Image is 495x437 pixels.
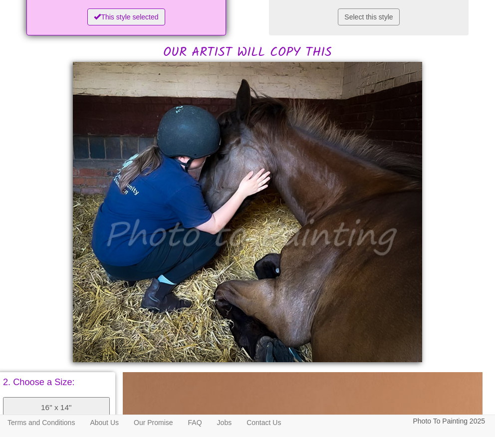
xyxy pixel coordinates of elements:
a: FAQ [181,415,210,430]
p: 2. Choose a Size: [3,378,110,387]
p: Photo To Painting 2025 [413,415,485,428]
button: 16" x 14" [3,397,110,418]
img: Ellie, please would you: [73,62,422,362]
a: Jobs [210,415,240,430]
a: Our Promise [126,415,181,430]
button: Select this style [338,8,399,25]
a: Contact Us [239,415,288,430]
a: About Us [82,415,126,430]
button: This style selected [87,8,165,25]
